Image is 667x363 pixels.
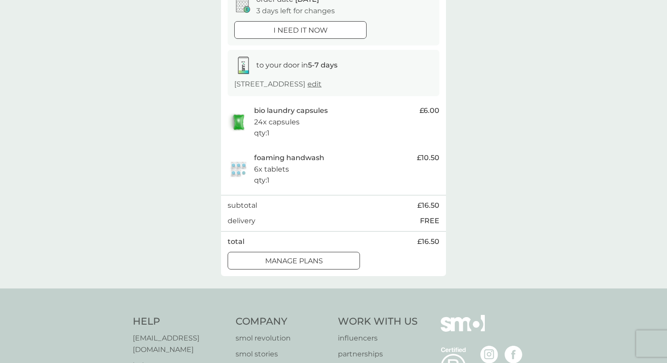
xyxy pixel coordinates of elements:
[234,21,367,39] button: i need it now
[254,127,270,139] p: qty : 1
[441,315,485,345] img: smol
[236,348,330,360] a: smol stories
[254,164,289,175] p: 6x tablets
[420,215,439,227] p: FREE
[256,61,337,69] span: to your door in
[228,252,360,269] button: manage plans
[133,315,227,329] h4: Help
[265,255,323,267] p: manage plans
[254,116,300,128] p: 24x capsules
[417,200,439,211] span: £16.50
[338,333,418,344] a: influencers
[307,80,322,88] a: edit
[417,236,439,247] span: £16.50
[254,105,328,116] p: bio laundry capsules
[254,175,270,186] p: qty : 1
[338,348,418,360] a: partnerships
[236,315,330,329] h4: Company
[308,61,337,69] strong: 5-7 days
[133,333,227,355] a: [EMAIL_ADDRESS][DOMAIN_NAME]
[228,200,257,211] p: subtotal
[274,25,328,36] p: i need it now
[228,236,244,247] p: total
[254,152,324,164] p: foaming handwash
[420,105,439,116] span: £6.00
[228,215,255,227] p: delivery
[234,79,322,90] p: [STREET_ADDRESS]
[256,5,335,17] p: 3 days left for changes
[417,152,439,164] span: £10.50
[236,333,330,344] a: smol revolution
[338,315,418,329] h4: Work With Us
